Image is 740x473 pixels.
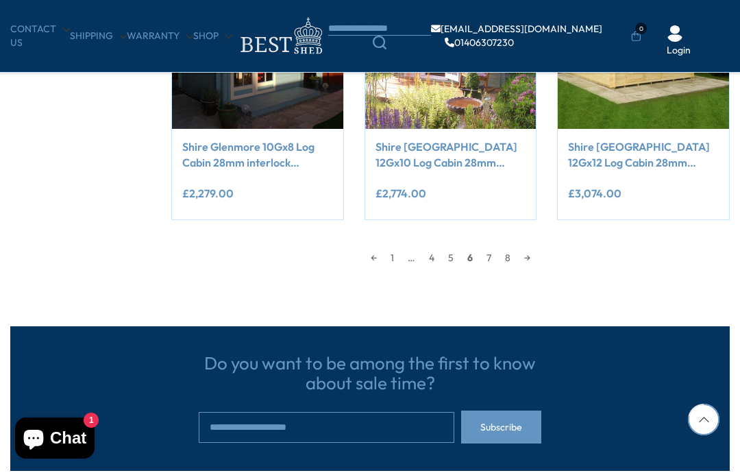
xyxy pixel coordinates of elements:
a: Search [328,36,431,49]
button: Subscribe [461,411,541,444]
ins: £2,279.00 [182,188,234,199]
h3: Do you want to be among the first to know about sale time? [199,354,541,393]
span: Subscribe [480,422,522,432]
a: 8 [498,247,517,268]
a: 7 [480,247,498,268]
img: User Icon [667,25,683,42]
a: Shire [GEOGRAPHIC_DATA] 12Gx12 Log Cabin 28mm interlock cladding [568,139,719,170]
a: CONTACT US [10,23,70,49]
a: [EMAIL_ADDRESS][DOMAIN_NAME] [431,24,602,34]
a: 4 [422,247,441,268]
a: → [517,247,537,268]
a: Shire Glenmore 10Gx8 Log Cabin 28mm interlock cladding [182,139,333,170]
a: 01406307230 [445,38,514,47]
a: 5 [441,247,460,268]
span: … [401,247,422,268]
span: 6 [460,247,480,268]
span: 0 [635,23,647,34]
a: Shipping [70,29,127,43]
a: Shop [193,29,232,43]
ins: £3,074.00 [568,188,621,199]
a: Login [667,44,691,58]
inbox-online-store-chat: Shopify online store chat [11,417,99,462]
a: Shire [GEOGRAPHIC_DATA] 12Gx10 Log Cabin 28mm interlock cladding [375,139,526,170]
a: 0 [631,29,641,43]
img: logo [232,14,328,58]
ins: £2,774.00 [375,188,426,199]
a: Warranty [127,29,193,43]
a: ← [364,247,384,268]
a: 1 [384,247,401,268]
